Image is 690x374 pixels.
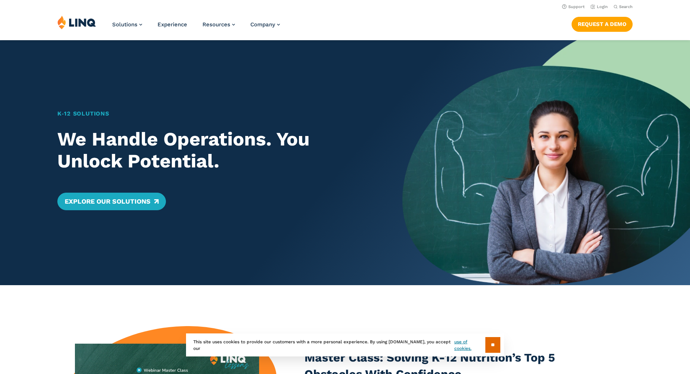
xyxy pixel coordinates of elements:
a: Explore Our Solutions [57,193,166,210]
a: Support [562,4,585,9]
nav: Primary Navigation [112,15,280,39]
a: Resources [202,21,235,28]
a: Experience [158,21,187,28]
span: Resources [202,21,230,28]
a: Login [591,4,608,9]
a: Request a Demo [572,17,633,31]
span: Search [619,4,633,9]
a: use of cookies. [454,339,485,352]
img: Home Banner [402,40,690,285]
nav: Button Navigation [572,15,633,31]
span: Company [250,21,275,28]
button: Open Search Bar [614,4,633,10]
h1: K‑12 Solutions [57,109,374,118]
div: This site uses cookies to provide our customers with a more personal experience. By using [DOMAIN... [186,333,504,356]
img: LINQ | K‑12 Software [57,15,96,29]
a: Company [250,21,280,28]
h2: We Handle Operations. You Unlock Potential. [57,128,374,172]
a: Solutions [112,21,142,28]
span: Solutions [112,21,137,28]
